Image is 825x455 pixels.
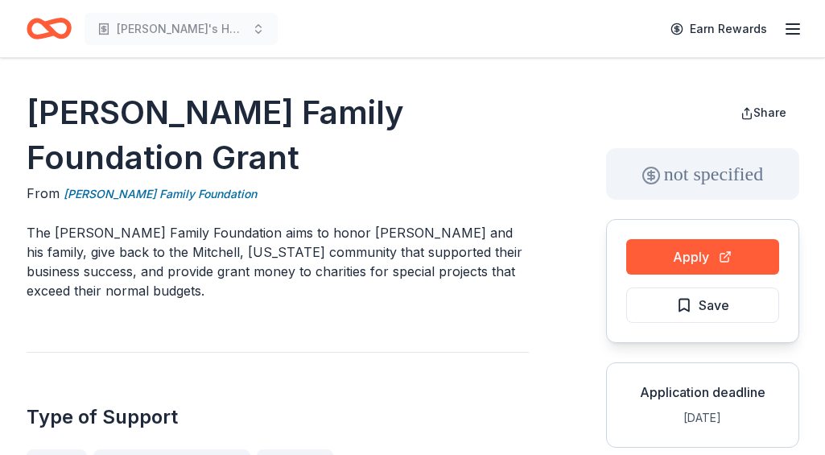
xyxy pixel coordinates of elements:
[27,10,72,48] a: Home
[64,184,257,204] a: [PERSON_NAME] Family Foundation
[620,383,786,402] div: Application deadline
[661,14,777,43] a: Earn Rewards
[85,13,278,45] button: [PERSON_NAME]'s House
[620,408,786,428] div: [DATE]
[626,239,779,275] button: Apply
[728,97,799,129] button: Share
[27,184,529,204] div: From
[606,148,799,200] div: not specified
[753,105,786,119] span: Share
[699,295,729,316] span: Save
[27,223,529,300] p: The [PERSON_NAME] Family Foundation aims to honor [PERSON_NAME] and his family, give back to the ...
[626,287,779,323] button: Save
[117,19,245,39] span: [PERSON_NAME]'s House
[27,404,529,430] h2: Type of Support
[27,90,529,180] h1: [PERSON_NAME] Family Foundation Grant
